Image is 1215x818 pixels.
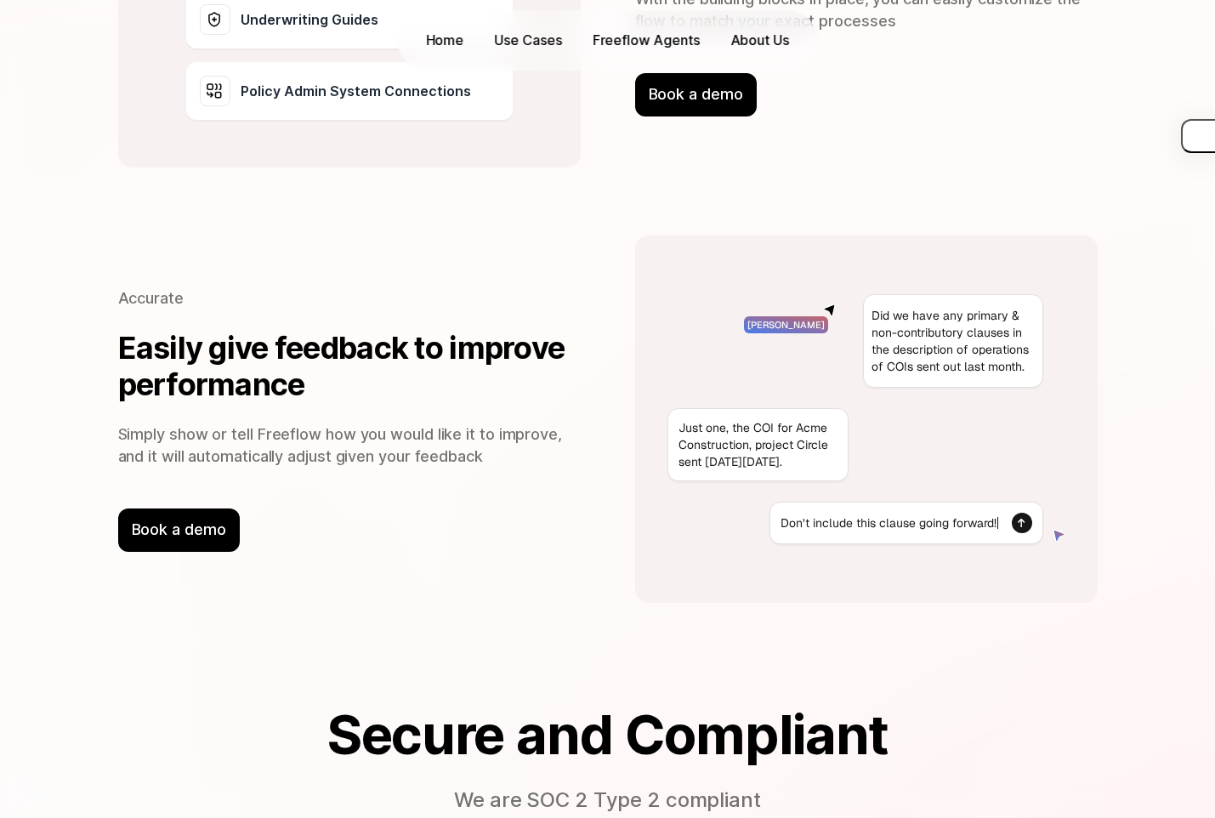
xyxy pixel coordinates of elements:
[426,31,464,50] p: Home
[241,9,378,30] p: Underwriting Guides
[584,27,708,54] a: Freeflow Agents
[593,31,700,50] p: Freeflow Agents
[678,419,837,470] p: Just one, the COI for Acme Construction, project Circle sent [DATE][DATE].
[486,27,571,54] button: Use Cases
[132,519,226,541] p: Book a demo
[649,83,743,105] p: Book a demo
[747,318,825,332] p: [PERSON_NAME]
[118,287,581,310] p: Accurate
[730,31,789,50] p: About Us
[495,31,562,50] p: Use Cases
[781,514,996,531] p: Don’t include this clause going forward!
[118,423,581,468] p: Simply show or tell Freeflow how you would like it to improve, and it will automatically adjust g...
[118,786,1098,815] p: We are SOC 2 Type 2 compliant
[118,705,1098,764] h2: Secure and Compliant
[118,330,581,403] h2: Easily give feedback to improve performance
[118,508,240,551] div: Book a demo
[872,307,1035,375] p: Did we have any primary & non-contributory clauses in the description of operations of COIs sent ...
[241,81,471,101] p: Policy Admin System Connections
[722,27,798,54] a: About Us
[635,73,757,116] div: Book a demo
